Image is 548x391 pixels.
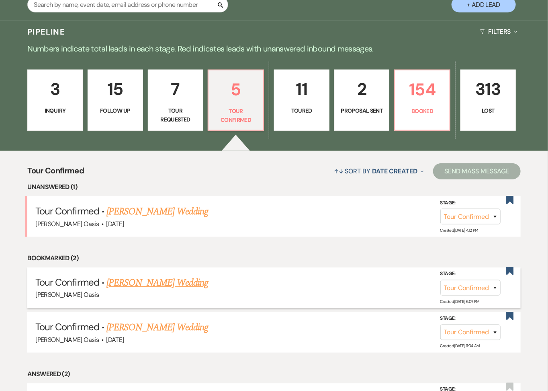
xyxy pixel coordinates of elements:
[27,70,83,131] a: 3Inquiry
[27,253,521,263] li: Bookmarked (2)
[106,204,208,219] a: [PERSON_NAME] Wedding
[35,220,99,228] span: [PERSON_NAME] Oasis
[334,70,390,131] a: 2Proposal Sent
[213,76,258,103] p: 5
[93,76,138,103] p: 15
[35,335,99,344] span: [PERSON_NAME] Oasis
[334,167,344,175] span: ↑↓
[35,321,99,333] span: Tour Confirmed
[148,70,203,131] a: 7Tour Requested
[27,369,521,379] li: Answered (2)
[208,70,264,131] a: 5Tour Confirmed
[466,76,511,103] p: 313
[440,199,501,208] label: Stage:
[279,106,324,115] p: Toured
[339,106,384,115] p: Proposal Sent
[35,205,99,217] span: Tour Confirmed
[331,161,427,182] button: Sort By Date Created
[88,70,143,131] a: 15Follow Up
[106,220,124,228] span: [DATE]
[440,315,501,323] label: Stage:
[35,276,99,288] span: Tour Confirmed
[400,107,445,115] p: Booked
[440,270,501,278] label: Stage:
[106,335,124,344] span: [DATE]
[372,167,417,175] span: Date Created
[153,76,198,103] p: 7
[33,76,78,103] p: 3
[477,21,521,42] button: Filters
[27,165,84,182] span: Tour Confirmed
[466,106,511,115] p: Lost
[400,76,445,103] p: 154
[93,106,138,115] p: Follow Up
[440,228,478,233] span: Created: [DATE] 4:12 PM
[274,70,329,131] a: 11Toured
[394,70,450,131] a: 154Booked
[279,76,324,103] p: 11
[27,26,65,37] h3: Pipeline
[106,320,208,335] a: [PERSON_NAME] Wedding
[339,76,384,103] p: 2
[153,106,198,124] p: Tour Requested
[35,290,99,299] span: [PERSON_NAME] Oasis
[433,163,521,179] button: Send Mass Message
[106,276,208,290] a: [PERSON_NAME] Wedding
[460,70,516,131] a: 313Lost
[440,344,480,349] span: Created: [DATE] 11:04 AM
[440,299,479,304] span: Created: [DATE] 6:07 PM
[213,107,258,125] p: Tour Confirmed
[27,182,521,192] li: Unanswered (1)
[33,106,78,115] p: Inquiry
